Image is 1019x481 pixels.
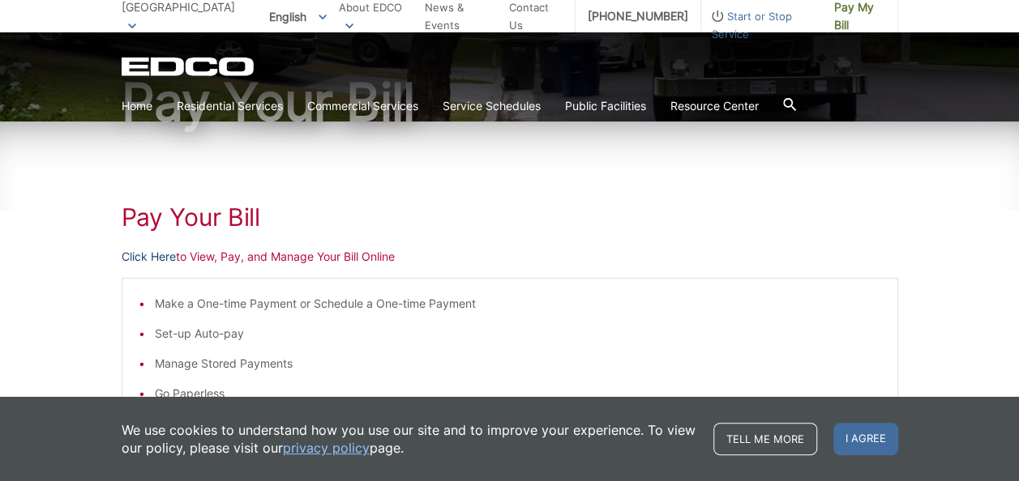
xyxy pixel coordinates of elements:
li: Make a One-time Payment or Schedule a One-time Payment [155,295,881,313]
span: I agree [833,423,898,455]
a: Commercial Services [307,97,418,115]
li: Manage Stored Payments [155,355,881,372]
a: Click Here [122,248,176,266]
p: to View, Pay, and Manage Your Bill Online [122,248,898,266]
a: Tell me more [713,423,817,455]
a: Resource Center [670,97,759,115]
li: Go Paperless [155,385,881,402]
p: We use cookies to understand how you use our site and to improve your experience. To view our pol... [122,421,697,457]
a: Home [122,97,152,115]
li: Set-up Auto-pay [155,325,881,343]
a: Service Schedules [443,97,541,115]
a: Residential Services [177,97,283,115]
h1: Pay Your Bill [122,76,898,128]
a: privacy policy [283,439,370,457]
a: EDCD logo. Return to the homepage. [122,57,256,76]
h1: Pay Your Bill [122,202,898,232]
a: Public Facilities [565,97,646,115]
span: English [257,3,339,30]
